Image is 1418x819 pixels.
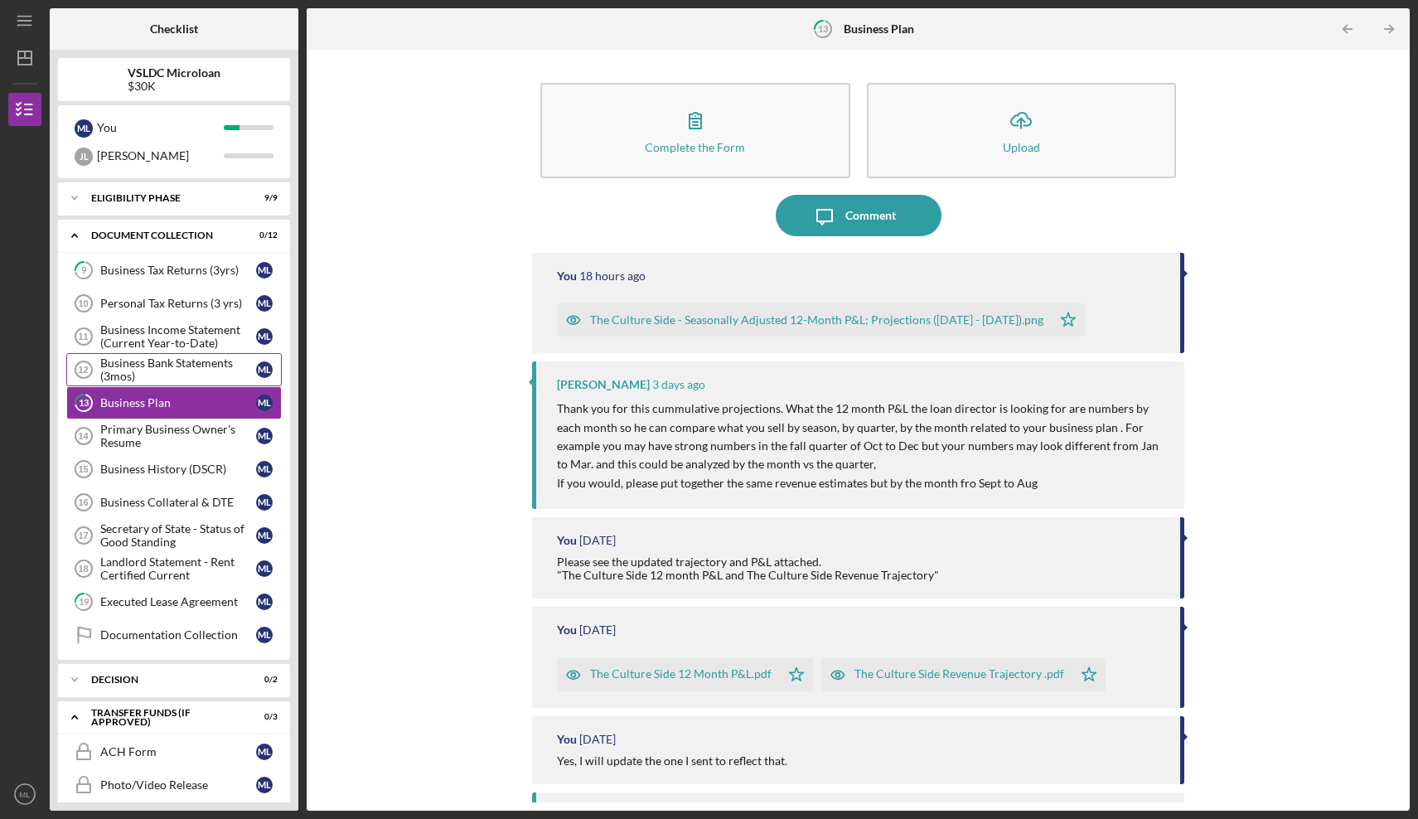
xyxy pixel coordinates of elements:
[150,22,198,36] b: Checklist
[100,555,256,582] div: Landlord Statement - Rent Certified Current
[8,778,41,811] button: ML
[91,708,236,727] div: Transfer Funds (If Approved)
[867,83,1176,178] button: Upload
[100,522,256,549] div: Secretary of State - Status of Good Standing
[256,494,273,511] div: M L
[557,269,577,283] div: You
[776,195,941,236] button: Comment
[78,365,88,375] tspan: 12
[557,303,1085,337] button: The Culture Side - Seasonally Adjusted 12-Month P&L; Projections ([DATE] - [DATE]).png
[845,195,896,236] div: Comment
[248,193,278,203] div: 9 / 9
[91,675,236,685] div: Decision
[256,594,273,610] div: M L
[256,361,273,378] div: M L
[557,555,939,582] div: Please see the updated trajectory and P&L attached. "The Culture Side 12 month P&L and The Cultur...
[579,623,616,637] time: 2025-08-20 21:56
[256,395,273,411] div: M L
[1003,141,1040,153] div: Upload
[91,230,236,240] div: Document Collection
[821,658,1106,691] button: The Culture Side Revenue Trajectory .pdf
[91,193,236,203] div: Eligibility Phase
[248,675,278,685] div: 0 / 2
[66,453,282,486] a: 15Business History (DSCR)ML
[256,262,273,279] div: M L
[100,778,256,792] div: Photo/Video Release
[557,623,577,637] div: You
[75,119,93,138] div: M L
[557,658,813,691] button: The Culture Side 12 Month P&L.pdf
[256,777,273,793] div: M L
[66,519,282,552] a: 17Secretary of State - Status of Good StandingML
[79,398,89,409] tspan: 13
[100,595,256,608] div: Executed Lease Agreement
[579,269,646,283] time: 2025-08-28 02:36
[590,313,1043,327] div: The Culture Side - Seasonally Adjusted 12-Month P&L; Projections ([DATE] - [DATE]).png
[818,23,828,34] tspan: 13
[557,754,787,768] div: Yes, I will update the one I sent to reflect that.
[100,396,256,409] div: Business Plan
[66,353,282,386] a: 12Business Bank Statements (3mos)ML
[652,378,705,391] time: 2025-08-26 03:46
[97,142,224,170] div: [PERSON_NAME]
[540,83,849,178] button: Complete the Form
[100,356,256,383] div: Business Bank Statements (3mos)
[100,745,256,758] div: ACH Form
[256,744,273,760] div: M L
[78,564,88,574] tspan: 18
[100,423,256,449] div: Primary Business Owner's Resume
[557,378,650,391] div: [PERSON_NAME]
[256,428,273,444] div: M L
[128,66,220,80] b: VSLDC Microloan
[256,627,273,643] div: M L
[256,560,273,577] div: M L
[579,733,616,746] time: 2025-08-20 20:46
[66,320,282,353] a: 11Business Income Statement (Current Year-to-Date)ML
[100,264,256,277] div: Business Tax Returns (3yrs)
[78,531,88,540] tspan: 17
[557,733,577,746] div: You
[100,323,256,350] div: Business Income Statement (Current Year-to-Date)
[66,768,282,802] a: Photo/Video ReleaseML
[78,431,89,441] tspan: 14
[854,667,1064,681] div: The Culture Side Revenue Trajectory .pdf
[248,230,278,240] div: 0 / 12
[844,22,914,36] b: Business Plan
[66,735,282,768] a: ACH FormML
[256,328,273,345] div: M L
[557,534,577,547] div: You
[79,597,90,608] tspan: 19
[66,254,282,287] a: 9Business Tax Returns (3yrs)ML
[81,265,87,276] tspan: 9
[100,297,256,310] div: Personal Tax Returns (3 yrs)
[256,295,273,312] div: M L
[100,628,256,642] div: Documentation Collection
[557,474,1168,492] p: If you would, please put together the same revenue estimates but by the month fro Sept to Aug
[66,386,282,419] a: 13Business PlanML
[78,497,88,507] tspan: 16
[248,712,278,722] div: 0 / 3
[66,552,282,585] a: 18Landlord Statement - Rent Certified CurrentML
[66,486,282,519] a: 16Business Collateral & DTEML
[100,463,256,476] div: Business History (DSCR)
[256,461,273,477] div: M L
[97,114,224,142] div: You
[66,287,282,320] a: 10Personal Tax Returns (3 yrs)ML
[75,148,93,166] div: J L
[645,141,745,153] div: Complete the Form
[78,298,88,308] tspan: 10
[128,80,220,93] div: $30K
[256,527,273,544] div: M L
[557,400,1168,474] p: Thank you for this cummulative projections. What the 12 month P&L the loan director is looking fo...
[19,790,31,799] text: ML
[590,667,772,681] div: The Culture Side 12 Month P&L.pdf
[78,464,88,474] tspan: 15
[66,618,282,652] a: Documentation CollectionML
[100,496,256,509] div: Business Collateral & DTE
[66,419,282,453] a: 14Primary Business Owner's ResumeML
[66,585,282,618] a: 19Executed Lease AgreementML
[78,332,88,342] tspan: 11
[579,534,616,547] time: 2025-08-20 21:57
